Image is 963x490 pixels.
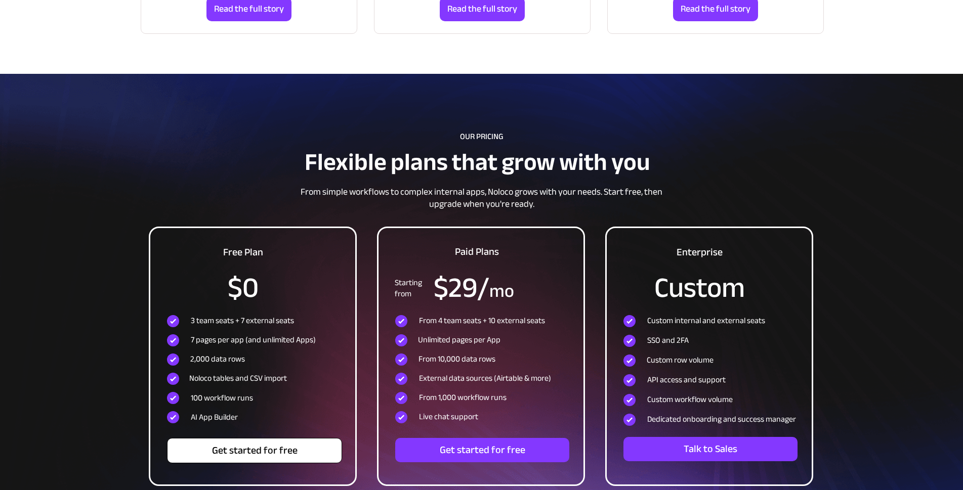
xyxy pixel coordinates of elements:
[419,313,545,328] span: From 4 team seats + 10 external seats
[189,371,287,386] span: Noloco tables and CSV import
[455,242,499,261] span: Paid Plans
[206,4,291,15] span: Read the full story
[191,410,238,425] span: AI App Builder
[647,392,733,407] span: Custom workflow volume
[419,390,507,405] span: From 1,000 workflow runs
[623,443,798,455] span: Talk to Sales
[191,313,294,328] span: 3 team seats + 7 external seats
[305,140,650,185] span: Flexible plans that grow with you
[191,332,316,347] span: 7 pages per app (and unlimited Apps)
[395,438,569,462] a: Get started for free
[190,351,245,367] span: 2,000 data rows
[167,438,342,463] a: Get started for free
[677,243,723,261] span: Enterprise
[647,412,796,427] span: Dedicated onboarding and success manager
[419,371,551,386] span: External data sources (Airtable & more)
[460,129,504,144] span: OUR PRICING
[191,390,253,406] span: 100 workflow runs
[654,261,745,314] span: Custom
[647,333,689,348] span: SSO and 2FA
[223,243,263,261] span: Free Plan
[434,261,489,314] span: $29/
[440,4,525,15] span: Read the full story
[418,351,495,367] span: From 10,000 data rows
[673,4,758,15] span: Read the full story
[395,444,569,456] span: Get started for free
[418,332,500,347] span: Unlimited pages per App
[301,184,662,212] span: From simple workflows to complex internal apps, Noloco grows with your needs. Start free, then up...
[647,352,714,368] span: Custom row volume
[647,372,726,387] span: API access and support
[623,437,798,461] a: Talk to Sales
[419,409,478,424] span: Live chat support
[647,313,765,328] span: Custom internal and external seats
[489,274,514,308] span: mo
[168,444,342,457] span: Get started for free
[228,261,259,314] span: $0
[395,275,422,301] span: Starting from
